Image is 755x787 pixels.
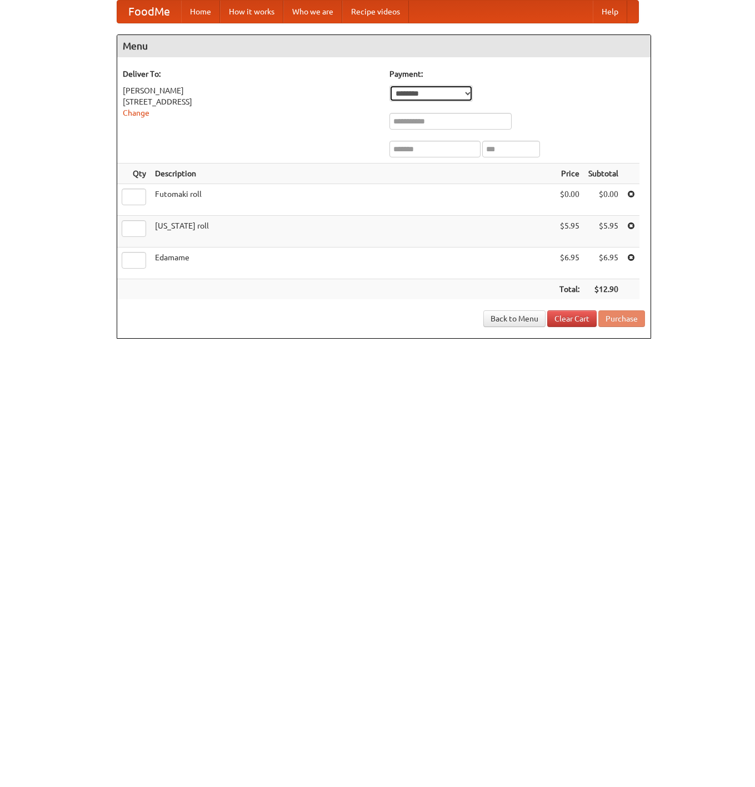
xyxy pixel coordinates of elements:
a: Home [181,1,220,23]
td: $5.95 [555,216,584,248]
th: Subtotal [584,164,623,184]
a: Who we are [283,1,342,23]
a: Clear Cart [547,310,597,327]
td: $6.95 [584,248,623,279]
div: [PERSON_NAME] [123,85,378,96]
th: Qty [117,164,151,184]
a: How it works [220,1,283,23]
td: $6.95 [555,248,584,279]
a: Recipe videos [342,1,409,23]
a: Back to Menu [483,310,546,327]
td: Edamame [151,248,555,279]
th: Total: [555,279,584,300]
a: FoodMe [117,1,181,23]
h4: Menu [117,35,651,57]
a: Help [593,1,627,23]
td: $0.00 [584,184,623,216]
button: Purchase [598,310,645,327]
a: Change [123,108,149,117]
th: $12.90 [584,279,623,300]
td: [US_STATE] roll [151,216,555,248]
h5: Payment: [389,68,645,80]
th: Description [151,164,555,184]
div: [STREET_ADDRESS] [123,96,378,107]
th: Price [555,164,584,184]
td: $0.00 [555,184,584,216]
td: $5.95 [584,216,623,248]
h5: Deliver To: [123,68,378,80]
td: Futomaki roll [151,184,555,216]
